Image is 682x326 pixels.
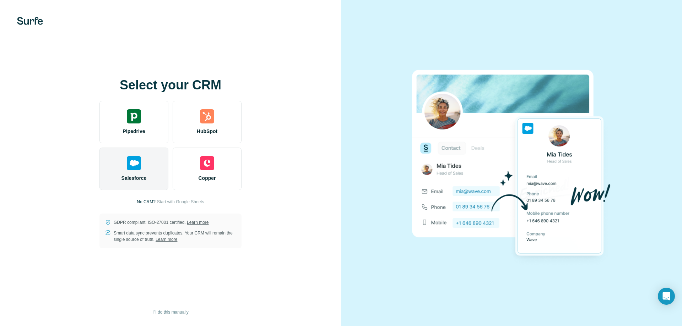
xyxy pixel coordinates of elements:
span: Salesforce [121,175,147,182]
span: I’ll do this manually [152,309,188,315]
img: hubspot's logo [200,109,214,123]
div: Open Intercom Messenger [658,288,675,305]
img: Surfe's logo [17,17,43,25]
img: SALESFORCE image [412,58,611,269]
p: GDPR compliant. ISO-27001 certified. [114,219,209,226]
a: Learn more [156,237,177,242]
img: salesforce's logo [127,156,141,170]
img: pipedrive's logo [127,109,141,123]
span: Pipedrive [123,128,145,135]
span: Copper [199,175,216,182]
span: HubSpot [197,128,217,135]
button: I’ll do this manually [147,307,193,317]
a: Learn more [187,220,209,225]
button: Start with Google Sheets [157,199,204,205]
img: copper's logo [200,156,214,170]
p: Smart data sync prevents duplicates. Your CRM will remain the single source of truth. [114,230,236,243]
h1: Select your CRM [99,78,242,92]
p: No CRM? [137,199,156,205]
